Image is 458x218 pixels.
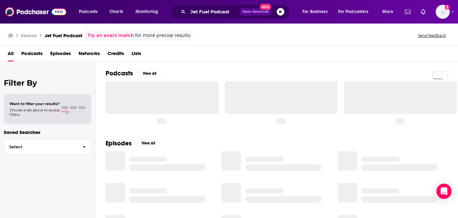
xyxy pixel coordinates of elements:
[445,5,450,10] svg: Add a profile image
[334,7,378,17] button: open menu
[177,4,296,19] div: Search podcasts, credits, & more...
[260,4,271,10] span: New
[4,145,78,149] span: Select
[138,70,161,77] button: View All
[8,48,14,61] a: All
[298,7,336,17] button: open menu
[418,6,428,17] a: Show notifications dropdown
[436,184,452,199] div: Open Intercom Messenger
[21,32,37,39] h3: Search
[105,7,127,17] a: Charts
[302,7,328,16] span: For Business
[132,48,141,61] a: Lists
[106,139,132,147] h2: Episodes
[436,5,450,19] span: Logged in as brookecarr
[74,7,106,17] button: open menu
[378,7,401,17] button: open menu
[135,7,158,16] span: Monitoring
[382,7,393,16] span: More
[436,5,450,19] button: Show profile menu
[4,129,91,135] p: Saved Searches
[79,7,98,16] span: Podcasts
[4,140,91,154] button: Select
[109,7,123,16] span: Charts
[338,7,369,16] span: For Podcasters
[416,33,448,38] button: Send feedback
[106,69,161,77] a: PodcastsView All
[239,8,272,16] button: Open AdvancedNew
[50,48,71,61] a: Episodes
[106,139,160,147] a: EpisodesView All
[79,48,100,61] a: Networks
[402,6,413,17] a: Show notifications dropdown
[188,7,239,17] input: Search podcasts, credits, & more...
[10,102,60,106] span: Want to filter your results?
[242,10,269,13] span: Open Advanced
[436,5,450,19] img: User Profile
[108,48,124,61] a: Credits
[5,6,66,18] img: Podchaser - Follow, Share and Rate Podcasts
[45,32,82,39] h3: Jet Fuel Podcast
[137,139,160,147] button: View All
[106,69,133,77] h2: Podcasts
[131,7,166,17] button: open menu
[4,78,91,88] h2: Filter By
[10,108,60,117] span: Choose a tab above to access filters.
[135,32,190,39] span: for more precise results
[21,48,43,61] a: Podcasts
[87,32,134,39] a: Try an exact match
